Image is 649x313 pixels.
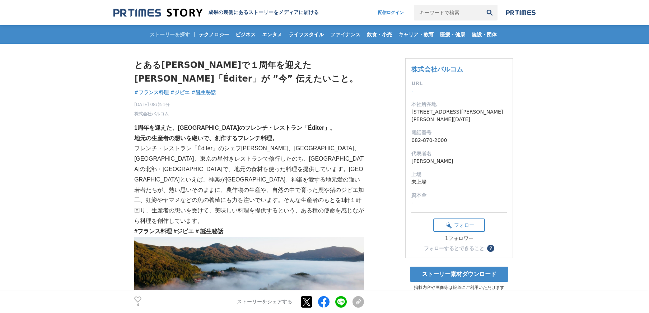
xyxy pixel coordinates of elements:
a: ビジネス [233,25,258,44]
button: 検索 [482,5,498,20]
dd: - [411,87,507,95]
dt: 上場 [411,171,507,178]
a: ファイナンス [327,25,363,44]
a: 施設・団体 [469,25,500,44]
input: キーワードで検索 [414,5,482,20]
a: ストーリー素材ダウンロード [410,267,508,282]
dd: [STREET_ADDRESS][PERSON_NAME][PERSON_NAME][DATE] [411,108,507,123]
div: 1フォロワー [433,235,485,242]
span: 飲食・小売 [364,31,395,38]
a: ライフスタイル [286,25,327,44]
span: 施設・団体 [469,31,500,38]
a: #誕生秘話 [191,89,216,96]
span: 医療・健康 [437,31,468,38]
button: フォロー [433,218,485,232]
dd: [PERSON_NAME] [411,157,507,165]
strong: 誕生秘話 [200,228,223,234]
dt: URL [411,80,507,87]
p: フレンチ・レストラン「Éditer」のシェフ[PERSON_NAME]、[GEOGRAPHIC_DATA]、[GEOGRAPHIC_DATA]、東京の星付きレストランで修行したのち、[GEOGR... [134,143,364,226]
h2: 成果の裏側にあるストーリーをメディアに届ける [208,9,319,16]
span: テクノロジー [196,31,232,38]
span: ライフスタイル [286,31,327,38]
p: ストーリーをシェアする [237,299,292,305]
span: ？ [488,246,493,251]
dd: - [411,199,507,207]
span: ファイナンス [327,31,363,38]
span: ビジネス [233,31,258,38]
a: #フランス料理 [134,89,169,96]
p: 4 [134,303,141,307]
a: 医療・健康 [437,25,468,44]
span: [DATE] 08時51分 [134,101,170,108]
img: 成果の裏側にあるストーリーをメディアに届ける [113,8,202,18]
dt: 資本金 [411,192,507,199]
strong: 1周年を迎えた、[GEOGRAPHIC_DATA]のフレンチ・レストラン「Éditer」。 [134,125,336,131]
dd: 未上場 [411,178,507,186]
a: テクノロジー [196,25,232,44]
dd: 082-870-2000 [411,137,507,144]
a: #ジビエ [171,89,190,96]
strong: #フランス料理 #ジビエ # [134,228,199,234]
h1: とある[PERSON_NAME]で１周年を迎えた[PERSON_NAME]「Éditer」が ”今” 伝えたいこと。 [134,58,364,86]
a: 飲食・小売 [364,25,395,44]
button: ？ [487,245,494,252]
a: キャリア・教育 [396,25,436,44]
dt: 電話番号 [411,129,507,137]
dt: 本社所在地 [411,101,507,108]
dt: 代表者名 [411,150,507,157]
a: 株式会社バルコム [134,111,169,117]
span: キャリア・教育 [396,31,436,38]
a: 株式会社バルコム [411,65,463,73]
a: 成果の裏側にあるストーリーをメディアに届ける 成果の裏側にあるストーリーをメディアに届ける [113,8,319,18]
strong: 地元の生産者の想いを継いで、創作するフレンチ料理。 [134,135,278,141]
p: 掲載内容や画像等は報道にご利用いただけます [405,285,513,291]
div: フォローするとできること [424,246,484,251]
img: prtimes [506,10,536,15]
a: エンタメ [259,25,285,44]
a: 配信ログイン [371,5,411,20]
span: エンタメ [259,31,285,38]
